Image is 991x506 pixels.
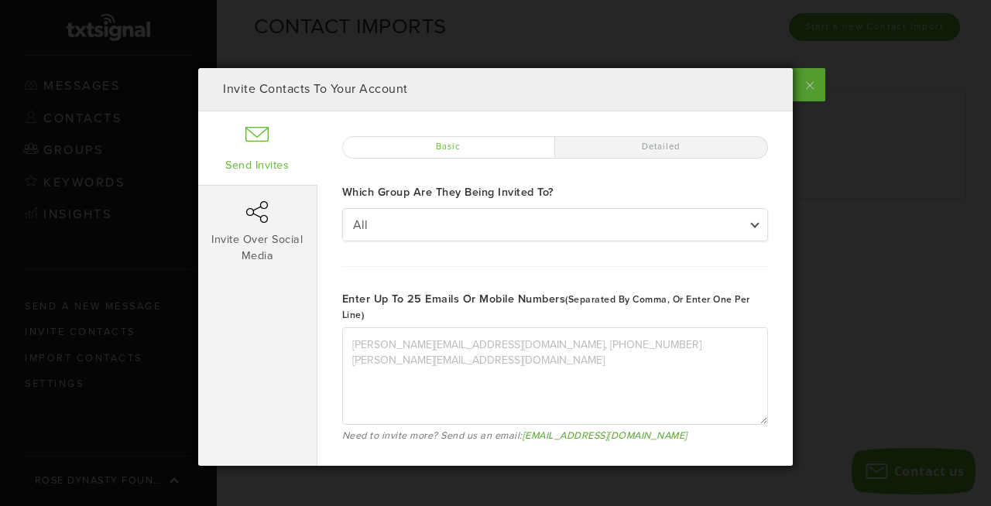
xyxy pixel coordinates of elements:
[342,136,555,159] label: Basic
[342,292,768,323] label: Enter up to 25 emails or mobile numbers
[198,111,317,186] a: Send Invites
[342,294,750,321] small: (separated by comma, or enter one per line)
[342,185,554,201] label: Which group are they being invited to?
[198,186,317,275] a: Invite Over Social Media
[555,136,768,159] label: Detailed
[198,68,793,111] div: Invite Contacts To Your Account
[523,429,688,442] a: [EMAIL_ADDRESS][DOMAIN_NAME]
[342,429,768,443] small: Need to invite more? Send us an email:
